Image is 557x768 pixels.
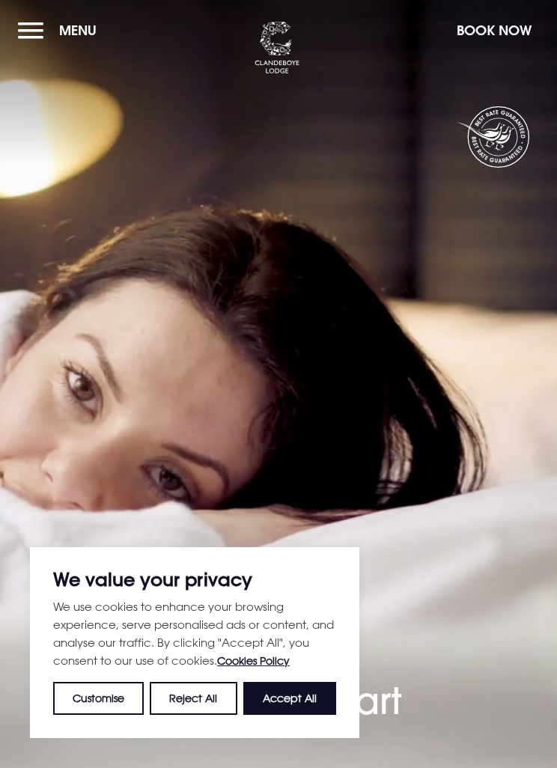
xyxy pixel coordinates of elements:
[53,570,336,588] p: We value your privacy
[59,22,97,39] span: Menu
[449,14,539,46] button: Book Now
[9,634,548,723] h1: A place apart
[217,654,290,667] a: Cookies Policy
[18,14,104,46] button: Menu
[30,547,359,738] div: We value your privacy
[53,597,336,670] p: We use cookies to enhance your browsing experience, serve personalised ads or content, and analys...
[243,682,336,715] button: Accept All
[53,682,144,715] button: Customise
[150,682,237,715] button: Reject All
[255,22,299,74] img: Clandeboye Lodge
